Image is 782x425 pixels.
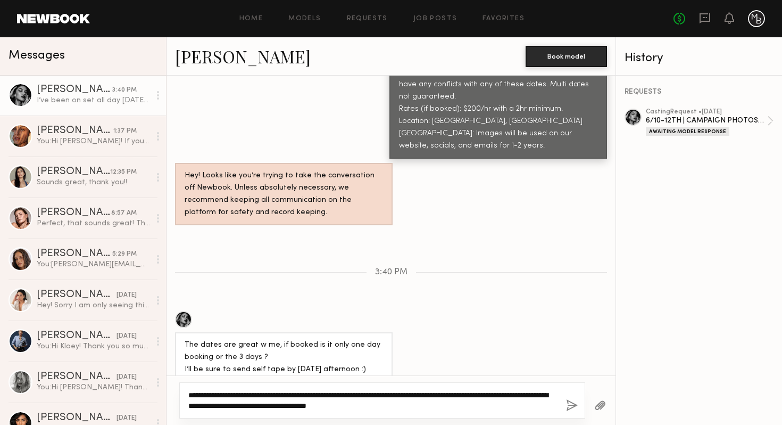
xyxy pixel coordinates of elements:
[646,116,767,126] div: 6/10-12TH | CAMPAIGN PHOTOSHOOT (DTLA)
[413,15,457,22] a: Job Posts
[185,339,383,376] div: The dates are great w me, if booked is it only one day booking or the 3 days ? I’ll be sure to se...
[185,170,383,219] div: Hey! Looks like you’re trying to take the conversation off Newbook. Unless absolutely necessary, ...
[113,126,137,136] div: 1:37 PM
[37,341,150,352] div: You: Hi Kloey! Thank you so much for attending/submitting your self-tape — we loved your look! We...
[646,109,767,116] div: casting Request • [DATE]
[37,177,150,187] div: Sounds great, thank you!!
[112,85,137,95] div: 3:40 PM
[37,95,150,105] div: I’ve been on set all day [DATE] and [DATE] 🤞🏽
[37,167,110,177] div: [PERSON_NAME]
[37,382,150,393] div: You: Hi [PERSON_NAME]! Thank you so much for submitting your self-tape — we loved your look! We’d...
[37,218,150,228] div: Perfect, that sounds great! Thanks 😊
[111,208,137,218] div: 8:57 AM
[112,249,137,259] div: 5:29 PM
[37,136,150,146] div: You: Hi [PERSON_NAME]! If you can bring some of your own jeans that are blue black/gray. And as f...
[239,15,263,22] a: Home
[526,51,607,60] a: Book model
[175,45,311,68] a: [PERSON_NAME]
[117,372,137,382] div: [DATE]
[375,268,407,277] span: 3:40 PM
[288,15,321,22] a: Models
[117,413,137,423] div: [DATE]
[625,52,773,64] div: History
[110,167,137,177] div: 12:35 PM
[37,249,112,259] div: [PERSON_NAME]
[37,331,117,341] div: [PERSON_NAME]
[9,50,65,62] span: Messages
[646,109,773,136] a: castingRequest •[DATE]6/10-12TH | CAMPAIGN PHOTOSHOOT (DTLA)Awaiting Model Response
[482,15,525,22] a: Favorites
[37,372,117,382] div: [PERSON_NAME]
[37,290,117,300] div: [PERSON_NAME]
[37,413,117,423] div: [PERSON_NAME]
[117,331,137,341] div: [DATE]
[37,259,150,269] div: You: [PERSON_NAME][EMAIL_ADDRESS][DOMAIN_NAME] is great
[37,300,150,310] div: Hey! Sorry I am only seeing this now. I am definitely interested. Is the shoot a few days?
[117,290,137,300] div: [DATE]
[37,85,112,95] div: [PERSON_NAME]
[526,46,607,67] button: Book model
[646,127,729,136] div: Awaiting Model Response
[347,15,388,22] a: Requests
[625,88,773,96] div: REQUESTS
[37,126,113,136] div: [PERSON_NAME]
[37,208,111,218] div: [PERSON_NAME]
